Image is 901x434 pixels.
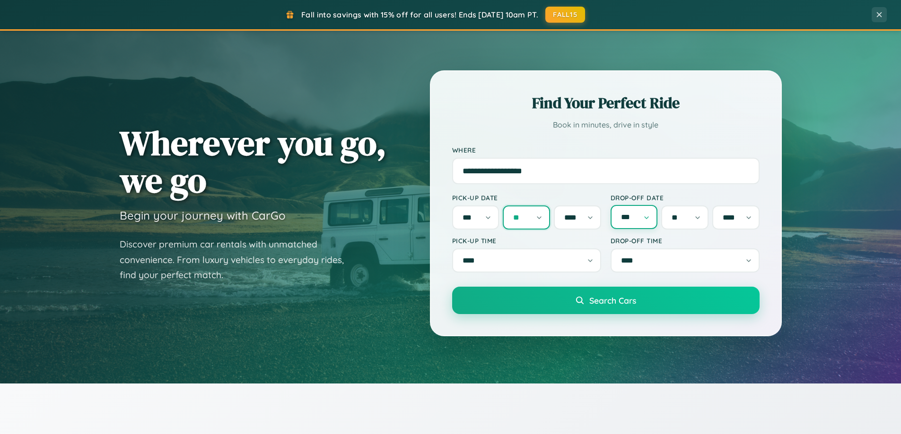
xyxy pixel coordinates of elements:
[301,10,538,19] span: Fall into savings with 15% off for all users! Ends [DATE] 10am PT.
[611,194,760,202] label: Drop-off Date
[611,237,760,245] label: Drop-off Time
[452,93,760,113] h2: Find Your Perfect Ride
[452,287,760,314] button: Search Cars
[120,124,386,199] h1: Wherever you go, we go
[120,237,356,283] p: Discover premium car rentals with unmatched convenience. From luxury vehicles to everyday rides, ...
[120,208,286,222] h3: Begin your journey with CarGo
[452,194,601,202] label: Pick-up Date
[589,295,636,306] span: Search Cars
[452,237,601,245] label: Pick-up Time
[545,7,585,23] button: FALL15
[452,146,760,154] label: Where
[452,118,760,132] p: Book in minutes, drive in style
